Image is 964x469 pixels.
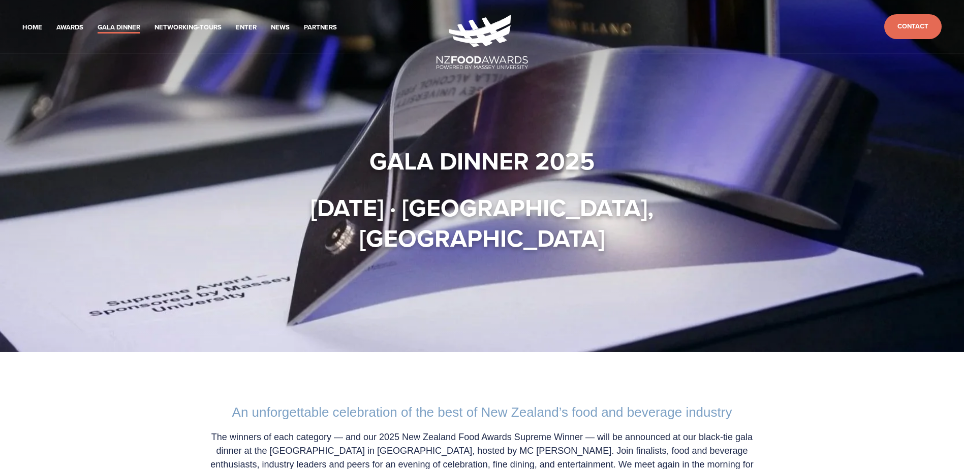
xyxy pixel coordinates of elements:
[884,14,942,39] a: Contact
[22,22,42,33] a: Home
[304,22,337,33] a: Partners
[200,405,765,420] h2: An unforgettable celebration of the best of New Zealand’s food and beverage industry
[190,146,775,176] h1: Gala Dinner 2025
[236,22,257,33] a: Enter
[98,22,140,33] a: Gala Dinner
[56,22,83,33] a: Awards
[310,190,660,256] strong: [DATE] · [GEOGRAPHIC_DATA], [GEOGRAPHIC_DATA]
[271,22,290,33] a: News
[154,22,222,33] a: Networking-Tours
